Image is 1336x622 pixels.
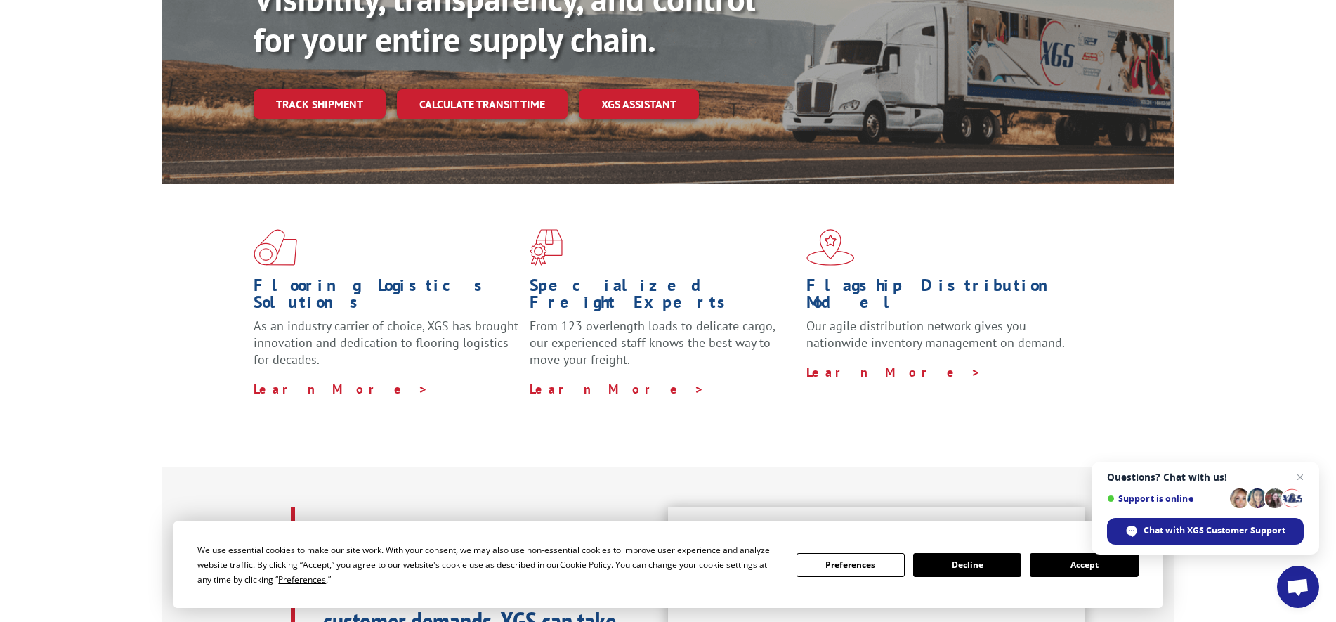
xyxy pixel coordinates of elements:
[173,521,1163,608] div: Cookie Consent Prompt
[806,364,981,380] a: Learn More >
[806,229,855,266] img: xgs-icon-flagship-distribution-model-red
[579,89,699,119] a: XGS ASSISTANT
[530,318,795,380] p: From 123 overlength loads to delicate cargo, our experienced staff knows the best way to move you...
[806,318,1065,351] span: Our agile distribution network gives you nationwide inventory management on demand.
[1107,493,1225,504] span: Support is online
[254,229,297,266] img: xgs-icon-total-supply-chain-intelligence-red
[1144,524,1285,537] span: Chat with XGS Customer Support
[1030,553,1138,577] button: Accept
[254,277,519,318] h1: Flooring Logistics Solutions
[806,277,1072,318] h1: Flagship Distribution Model
[530,381,705,397] a: Learn More >
[397,89,568,119] a: Calculate transit time
[278,574,326,585] span: Preferences
[1107,472,1304,483] span: Questions? Chat with us!
[530,229,563,266] img: xgs-icon-focused-on-flooring-red
[560,559,611,571] span: Cookie Policy
[197,543,779,587] div: We use essential cookies to make our site work. With your consent, we may also use non-essential ...
[1107,518,1304,545] span: Chat with XGS Customer Support
[913,553,1021,577] button: Decline
[254,381,428,397] a: Learn More >
[797,553,905,577] button: Preferences
[1277,566,1319,608] a: Open chat
[254,89,386,119] a: Track shipment
[254,318,518,368] span: As an industry carrier of choice, XGS has brought innovation and dedication to flooring logistics...
[530,277,795,318] h1: Specialized Freight Experts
